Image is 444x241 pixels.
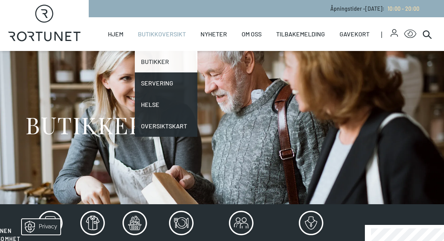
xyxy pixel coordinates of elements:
a: Oversiktskart [135,115,197,137]
a: Servering [135,72,197,94]
a: Butikkoversikt [138,17,186,51]
a: Tilbakemelding [276,17,325,51]
a: Gavekort [340,17,369,51]
h1: BUTIKKER [25,110,144,139]
iframe: Manage Preferences [8,216,70,237]
a: Nyheter [200,17,227,51]
p: Åpningstider - [DATE] : [330,5,419,13]
a: Hjem [108,17,123,51]
a: Butikker [135,51,197,72]
a: 10:00 - 20:00 [384,5,419,12]
span: | [381,17,391,51]
span: 10:00 - 20:00 [388,5,419,12]
a: Om oss [242,17,262,51]
a: Helse [135,94,197,115]
button: Open Accessibility Menu [404,28,416,40]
